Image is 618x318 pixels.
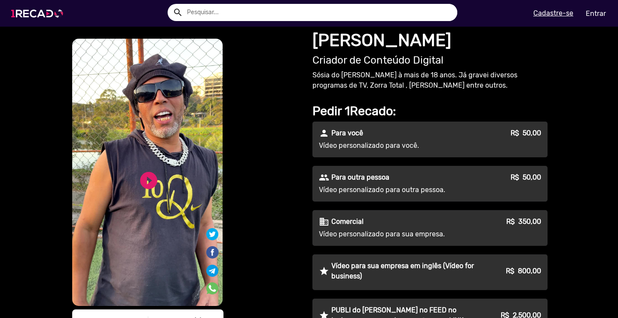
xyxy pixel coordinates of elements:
[173,7,183,18] mat-icon: Example home icon
[331,128,363,138] p: Para você
[319,172,329,183] mat-icon: people
[72,39,223,306] video: S1RECADO vídeos dedicados para fãs e empresas
[206,265,218,277] img: Compartilhe no telegram
[319,266,329,276] mat-icon: star
[170,4,185,19] button: Example home icon
[331,172,389,183] p: Para outra pessoa
[319,141,474,151] p: Vídeo personalizado para você.
[312,30,548,51] h1: [PERSON_NAME]
[331,261,474,281] p: Vídeo para sua empresa em inglês (Vídeo for business)
[580,6,612,21] a: Entrar
[312,104,548,119] h2: Pedir 1Recado:
[511,172,541,183] p: R$ 50,00
[206,263,218,272] i: Share on Telegram
[319,128,329,138] mat-icon: person
[319,229,474,239] p: Vídeo personalizado para sua empresa.
[533,9,573,17] u: Cadastre-se
[205,245,219,259] img: Compartilhe no facebook
[206,229,218,238] i: Share on Twitter
[181,4,457,21] input: Pesquisar...
[319,217,329,227] mat-icon: business
[206,228,218,240] img: Compartilhe no twitter
[312,54,548,67] h2: Criador de Conteúdo Digital
[206,282,218,294] img: Compartilhe no whatsapp
[331,217,364,227] p: Comercial
[506,217,541,227] p: R$ 350,00
[312,70,548,91] p: Sósia do [PERSON_NAME] à mais de 18 anos. Já gravei diversos programas de TV, Zorra Total , [PERS...
[319,185,474,195] p: Vídeo personalizado para outra pessoa.
[506,266,541,276] p: R$ 800,00
[205,245,219,253] i: Share on Facebook
[138,170,159,191] a: play_circle_filled
[206,281,218,289] i: Share on WhatsApp
[511,128,541,138] p: R$ 50,00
